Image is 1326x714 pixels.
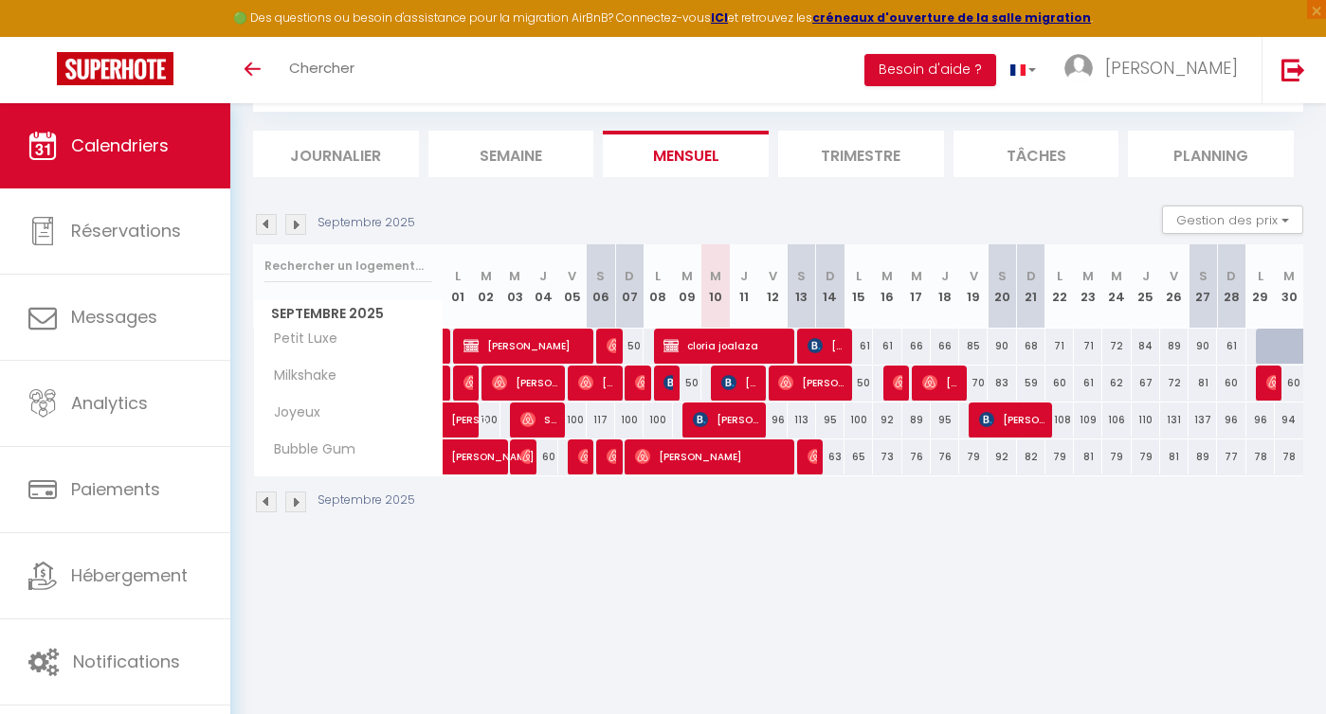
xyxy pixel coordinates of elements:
div: 84 [1132,329,1160,364]
div: 96 [1246,402,1275,437]
div: 117 [587,402,615,437]
span: [PERSON_NAME] [979,402,1045,437]
span: Septembre 2025 [254,300,443,328]
div: 79 [1045,439,1074,474]
abbr: V [568,267,576,285]
div: 100 [845,402,873,437]
span: [PERSON_NAME] [893,365,902,401]
img: ... [1064,54,1093,82]
iframe: Chat [1245,629,1312,700]
th: 18 [931,244,959,329]
div: 59 [1017,366,1045,401]
th: 23 [1074,244,1102,329]
abbr: J [740,267,748,285]
p: Septembre 2025 [318,214,415,232]
li: Journalier [253,131,419,177]
abbr: L [856,267,862,285]
li: Mensuel [603,131,769,177]
th: 07 [615,244,644,329]
div: 76 [902,439,931,474]
span: [PERSON_NAME] [721,365,759,401]
th: 22 [1045,244,1074,329]
div: 83 [988,366,1016,401]
th: 12 [758,244,787,329]
span: [PERSON_NAME] [808,438,817,474]
div: 100 [558,402,587,437]
th: 15 [845,244,873,329]
abbr: M [881,267,893,285]
input: Rechercher un logement... [264,249,432,283]
span: [PERSON_NAME] [778,365,845,401]
div: 82 [1017,439,1045,474]
abbr: V [1170,267,1178,285]
div: 106 [1102,402,1131,437]
th: 29 [1246,244,1275,329]
abbr: M [1111,267,1122,285]
div: 96 [758,402,787,437]
th: 04 [529,244,557,329]
span: Notifications [73,650,180,673]
th: 05 [558,244,587,329]
a: Chercher [275,37,369,103]
div: 72 [1160,366,1189,401]
abbr: J [941,267,949,285]
abbr: M [481,267,492,285]
li: Semaine [428,131,594,177]
span: Messages [71,305,157,329]
th: 17 [902,244,931,329]
div: 61 [1217,329,1245,364]
span: [PERSON_NAME] [1266,365,1276,401]
span: cloria joalaza [663,328,787,364]
span: [PERSON_NAME] [635,365,645,401]
div: 78 [1246,439,1275,474]
th: 08 [644,244,672,329]
div: 60 [1217,366,1245,401]
div: 67 [1132,366,1160,401]
th: 09 [673,244,701,329]
div: 95 [931,402,959,437]
th: 28 [1217,244,1245,329]
div: 92 [988,439,1016,474]
div: 113 [788,402,816,437]
div: 78 [1275,439,1303,474]
div: 71 [1045,329,1074,364]
span: Milkshake [257,366,341,386]
img: Super Booking [57,52,173,85]
div: 76 [931,439,959,474]
span: Hébergement [71,563,188,587]
th: 19 [959,244,988,329]
div: 96 [1217,402,1245,437]
abbr: S [998,267,1007,285]
div: 50 [845,366,873,401]
div: 68 [1017,329,1045,364]
abbr: D [1226,267,1236,285]
div: 100 [644,402,672,437]
th: 20 [988,244,1016,329]
a: ICI [711,9,728,26]
a: créneaux d'ouverture de la salle migration [812,9,1091,26]
abbr: L [1258,267,1263,285]
th: 27 [1189,244,1217,329]
th: 24 [1102,244,1131,329]
div: 66 [902,329,931,364]
th: 16 [873,244,901,329]
th: 13 [788,244,816,329]
div: 81 [1160,439,1189,474]
abbr: M [509,267,520,285]
span: [PERSON_NAME] [463,328,587,364]
th: 14 [816,244,845,329]
abbr: S [797,267,806,285]
span: Petit Luxe [257,329,342,349]
p: Septembre 2025 [318,491,415,509]
div: 62 [1102,366,1131,401]
button: Gestion des prix [1162,205,1303,234]
a: [PERSON_NAME] [444,439,472,475]
abbr: L [1057,267,1063,285]
span: [PERSON_NAME] [463,365,473,401]
div: 61 [1074,366,1102,401]
span: Chercher [289,58,354,78]
abbr: V [769,267,777,285]
span: Joyeux [257,402,328,423]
